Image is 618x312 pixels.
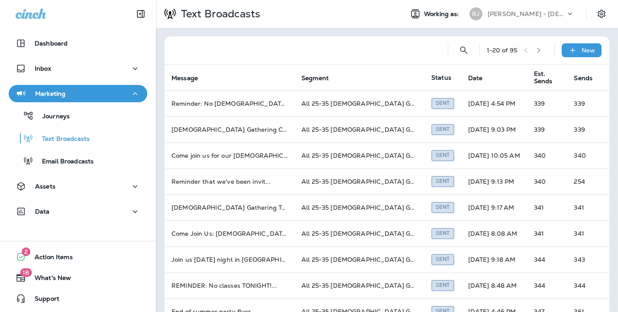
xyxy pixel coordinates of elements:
button: Settings [594,6,609,22]
p: Journeys [34,113,70,121]
span: Created by Jay Benedict [431,229,454,237]
td: 344 [567,273,607,299]
button: Journeys [9,107,147,125]
p: New [582,47,595,54]
td: [DEMOGRAPHIC_DATA] Gathering Tonight at 7p ... [165,195,294,221]
span: Date [468,75,483,82]
p: Text Broadcasts [178,7,260,20]
span: Created by Jay Benedict [431,125,454,133]
div: Sent [431,280,454,291]
td: Reminder that we've been invit ... [165,169,294,195]
div: Sent [431,124,454,135]
td: [DATE] 9:18 AM [461,247,527,273]
p: Marketing [35,90,65,97]
td: [DATE] 8:08 AM [461,221,527,247]
button: 18What's New [9,269,147,286]
span: Working as: [424,10,461,18]
div: Sent [431,254,454,265]
td: Join us [DATE] night in [GEOGRAPHIC_DATA] ... [165,247,294,273]
span: Sends [574,74,604,82]
td: Come join us for our [DEMOGRAPHIC_DATA] Ga ... [165,143,294,169]
span: Created by Jay Benedict [431,99,454,107]
span: Created by Jay Benedict [431,151,454,159]
p: [PERSON_NAME] - [DEMOGRAPHIC_DATA] Gathering [488,10,566,17]
td: 341 [567,195,607,221]
button: Data [9,203,147,220]
td: All 25-35 [DEMOGRAPHIC_DATA] Gathering [294,143,424,169]
td: [DEMOGRAPHIC_DATA] Gathering CANCELED!! N ... [165,117,294,143]
span: Date [468,74,494,82]
div: Sent [431,98,454,109]
td: REMINDER: No classes TONIGHT! ... [165,273,294,299]
td: All 25-35 [DEMOGRAPHIC_DATA] Gathering [294,221,424,247]
td: Come Join Us: [DEMOGRAPHIC_DATA] GATHERIN ... [165,221,294,247]
button: Search Text Broadcasts [455,42,472,59]
td: 341 [527,221,567,247]
span: Action Items [26,253,73,264]
p: Inbox [35,65,51,72]
td: All 25-35 [DEMOGRAPHIC_DATA] Gathering [294,117,424,143]
button: Dashboard [9,35,147,52]
span: Created by Jay Benedict [431,255,454,263]
button: Email Broadcasts [9,152,147,170]
span: Message [171,75,198,82]
button: Text Broadcasts [9,129,147,147]
td: 339 [527,117,567,143]
div: RJ [469,7,482,20]
td: 339 [567,91,607,117]
td: 344 [527,247,567,273]
button: Inbox [9,60,147,77]
td: All 25-35 [DEMOGRAPHIC_DATA] Gathering [294,247,424,273]
div: Sent [431,202,454,213]
td: 339 [527,91,567,117]
td: [DATE] 4:54 PM [461,91,527,117]
div: Sent [431,176,454,187]
td: All 25-35 [DEMOGRAPHIC_DATA] Gathering [294,273,424,299]
span: Est. Sends [534,70,564,85]
div: Sent [431,150,454,161]
span: Status [431,74,451,81]
td: 341 [527,195,567,221]
td: 340 [527,169,567,195]
span: Created by Jay Benedict [431,281,454,289]
span: 18 [20,268,32,277]
span: Created by Jay Benedict [431,177,454,185]
td: 344 [527,273,567,299]
td: 340 [567,143,607,169]
td: [DATE] 9:17 AM [461,195,527,221]
span: What's New [26,274,71,285]
td: [DATE] 8:48 AM [461,273,527,299]
div: 1 - 20 of 95 [487,47,517,54]
td: All 25-35 [DEMOGRAPHIC_DATA] Gathering [294,169,424,195]
td: All 25-35 [DEMOGRAPHIC_DATA] Gathering [294,195,424,221]
button: Assets [9,178,147,195]
td: 254 [567,169,607,195]
button: Support [9,290,147,307]
td: [DATE] 10:05 AM [461,143,527,169]
span: Sends [574,75,592,82]
span: Message [171,74,209,82]
p: Email Broadcasts [33,158,94,166]
p: Assets [35,183,55,190]
span: Segment [301,74,340,82]
button: Collapse Sidebar [129,5,153,23]
td: All 25-35 [DEMOGRAPHIC_DATA] Gathering [294,91,424,117]
td: 340 [527,143,567,169]
p: Text Broadcasts [33,135,90,143]
span: Segment [301,75,329,82]
span: Created by Jay Benedict [431,203,454,211]
td: 341 [567,221,607,247]
div: Sent [431,228,454,239]
span: Support [26,295,59,305]
button: Marketing [9,85,147,102]
span: 2 [22,247,30,256]
p: Dashboard [35,40,68,47]
button: 2Action Items [9,248,147,266]
td: 343 [567,247,607,273]
td: 339 [567,117,607,143]
p: Data [35,208,50,215]
td: [DATE] 9:03 PM [461,117,527,143]
td: Reminder: No [DEMOGRAPHIC_DATA] Gathering ... [165,91,294,117]
td: [DATE] 9:13 PM [461,169,527,195]
span: Est. Sends [534,70,553,85]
